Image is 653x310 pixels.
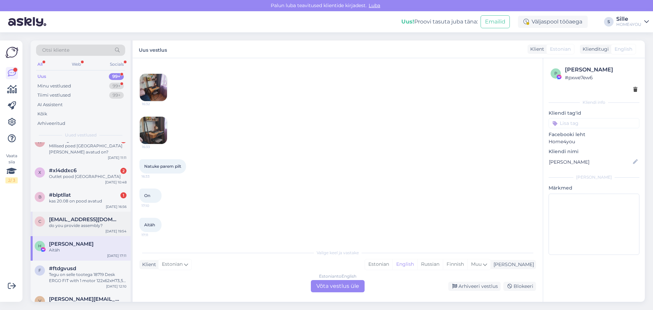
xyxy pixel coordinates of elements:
[109,92,124,99] div: 99+
[549,158,632,166] input: Lisa nimi
[319,273,356,279] div: Estonian to English
[38,268,41,273] span: f
[549,148,639,155] p: Kliendi nimi
[49,241,94,247] span: Hanna Järve
[106,204,127,209] div: [DATE] 16:56
[109,73,124,80] div: 99+
[109,83,124,89] div: 99+
[65,132,97,138] span: Uued vestlused
[108,155,127,160] div: [DATE] 11:11
[5,177,18,183] div: 2 / 3
[565,66,637,74] div: [PERSON_NAME]
[105,229,127,234] div: [DATE] 19:54
[481,15,510,28] button: Emailid
[38,243,41,248] span: H
[49,265,76,272] span: #ftdgvusd
[106,284,127,289] div: [DATE] 12:10
[549,138,639,145] p: Home4you
[49,272,127,284] div: Tegu on selle tootega 18719 Desk ERGO FIT with 1 motor 122x62xH73,5-118cm, white
[518,16,588,28] div: Väljaspool tööaega
[5,46,18,59] img: Askly Logo
[554,71,557,76] span: p
[142,144,167,149] span: 16:33
[392,259,417,270] div: English
[49,174,127,180] div: Outlet pood [GEOGRAPHIC_DATA]
[528,46,544,53] div: Klient
[37,101,63,108] div: AI Assistent
[49,296,120,302] span: viktoria.plotnikova@bauhof.ee
[401,18,414,25] b: Uus!
[471,261,482,267] span: Muu
[5,153,18,183] div: Vaata siia
[70,60,82,69] div: Web
[162,261,183,268] span: Estonian
[49,223,127,229] div: do you provide assembly?
[49,198,127,204] div: kas 20.08 on pood avatud
[616,16,649,27] a: SilleHOME4YOU
[37,83,71,89] div: Minu vestlused
[38,194,41,199] span: b
[311,280,365,292] div: Võta vestlus üle
[139,45,167,54] label: Uus vestlus
[616,16,641,22] div: Sille
[549,118,639,128] input: Lisa tag
[107,253,127,258] div: [DATE] 17:11
[580,46,609,53] div: Klienditugi
[417,259,443,270] div: Russian
[141,203,167,208] span: 17:10
[491,261,534,268] div: [PERSON_NAME]
[144,222,155,227] span: Aitäh
[108,60,125,69] div: Socials
[141,174,167,179] span: 16:33
[139,261,156,268] div: Klient
[120,192,127,198] div: 1
[140,117,167,144] img: Attachment
[37,120,65,127] div: Arhiveeritud
[49,192,71,198] span: #blptllat
[37,73,46,80] div: Uus
[565,74,637,81] div: # pxwe7ew6
[365,259,392,270] div: Estonian
[38,219,41,224] span: c
[549,99,639,105] div: Kliendi info
[49,216,120,223] span: cshai99@yahoo.com
[367,2,382,9] span: Luba
[549,110,639,117] p: Kliendi tag'id
[49,247,127,253] div: Aitäh
[37,92,71,99] div: Tiimi vestlused
[36,60,44,69] div: All
[144,164,181,169] span: Natuke parem pilt
[503,282,536,291] div: Blokeeri
[604,17,614,27] div: S
[38,298,41,304] span: v
[144,193,150,198] span: On
[142,101,167,107] span: 16:32
[448,282,501,291] div: Arhiveeri vestlus
[49,167,77,174] span: #xl4ddxc6
[401,18,478,26] div: Proovi tasuta juba täna:
[443,259,467,270] div: Finnish
[42,47,69,54] span: Otsi kliente
[616,22,641,27] div: HOME4YOU
[550,46,571,53] span: Estonian
[105,180,127,185] div: [DATE] 10:48
[120,168,127,174] div: 2
[549,174,639,180] div: [PERSON_NAME]
[141,232,167,238] span: 17:11
[140,74,167,101] img: Attachment
[549,184,639,192] p: Märkmed
[549,131,639,138] p: Facebooki leht
[38,170,41,175] span: x
[37,111,47,117] div: Kõik
[615,46,632,53] span: English
[49,143,127,155] div: Millised poed [GEOGRAPHIC_DATA] [PERSON_NAME] avatud on?
[139,250,536,256] div: Valige keel ja vastake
